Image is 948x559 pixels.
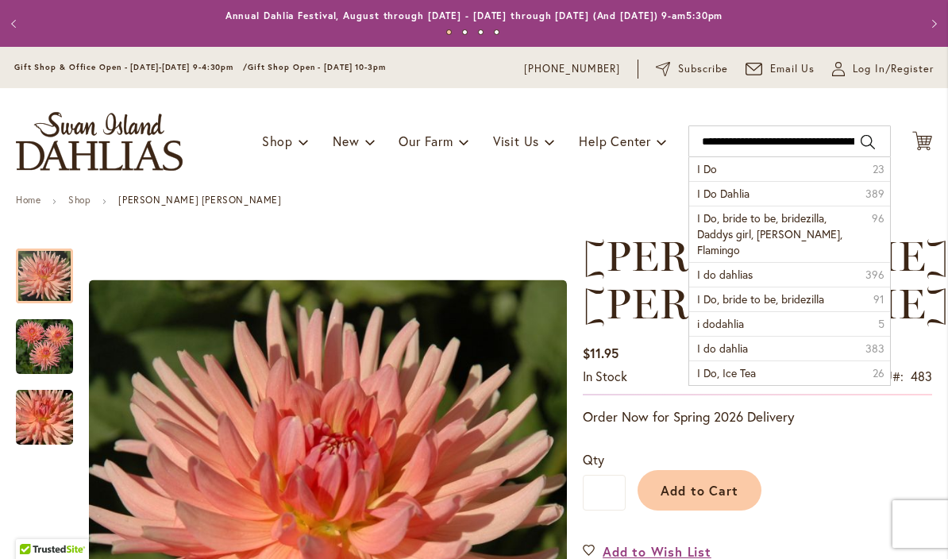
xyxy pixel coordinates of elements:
[583,345,619,361] span: $11.95
[248,62,386,72] span: Gift Shop Open - [DATE] 10-3pm
[333,133,359,149] span: New
[68,194,91,206] a: Shop
[746,61,815,77] a: Email Us
[16,318,73,376] img: HEATHER MARIE
[865,186,884,202] span: 389
[399,133,453,149] span: Our Farm
[853,61,934,77] span: Log In/Register
[861,129,875,155] button: Search
[583,368,627,386] div: Availability
[118,194,281,206] strong: [PERSON_NAME] [PERSON_NAME]
[12,503,56,547] iframe: Launch Accessibility Center
[583,407,932,426] p: Order Now for Spring 2026 Delivery
[872,210,884,226] span: 96
[697,291,824,306] span: I Do, bride to be, bridezilla
[697,365,756,380] span: I Do, Ice Tea
[638,470,761,511] button: Add to Cart
[225,10,723,21] a: Annual Dahlia Festival, August through [DATE] - [DATE] through [DATE] (And [DATE]) 9-am5:30pm
[16,112,183,171] a: store logo
[524,61,620,77] a: [PHONE_NUMBER]
[697,161,717,176] span: I Do
[697,267,753,282] span: I do dahlias
[493,133,539,149] span: Visit Us
[911,368,932,386] div: 483
[262,133,293,149] span: Shop
[14,62,248,72] span: Gift Shop & Office Open - [DATE]-[DATE] 9-4:30pm /
[873,291,884,307] span: 91
[462,29,468,35] button: 2 of 4
[583,368,627,384] span: In stock
[583,451,604,468] span: Qty
[579,133,651,149] span: Help Center
[478,29,484,35] button: 3 of 4
[16,374,73,445] div: HEATHER MARIE
[678,61,728,77] span: Subscribe
[832,61,934,77] a: Log In/Register
[865,267,884,283] span: 396
[16,194,40,206] a: Home
[697,316,744,331] span: i dodahlia
[873,365,884,381] span: 26
[16,303,89,374] div: HEATHER MARIE
[865,341,884,357] span: 383
[916,8,948,40] button: Next
[770,61,815,77] span: Email Us
[16,233,89,303] div: HEATHER MARIE
[697,341,748,356] span: I do dahlia
[494,29,499,35] button: 4 of 4
[873,161,884,177] span: 23
[878,316,884,332] span: 5
[661,482,739,499] span: Add to Cart
[656,61,728,77] a: Subscribe
[697,210,842,257] span: I Do, bride to be, bridezilla, Daddys girl, [PERSON_NAME], Flamingo
[446,29,452,35] button: 1 of 4
[697,186,750,201] span: I Do Dahlia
